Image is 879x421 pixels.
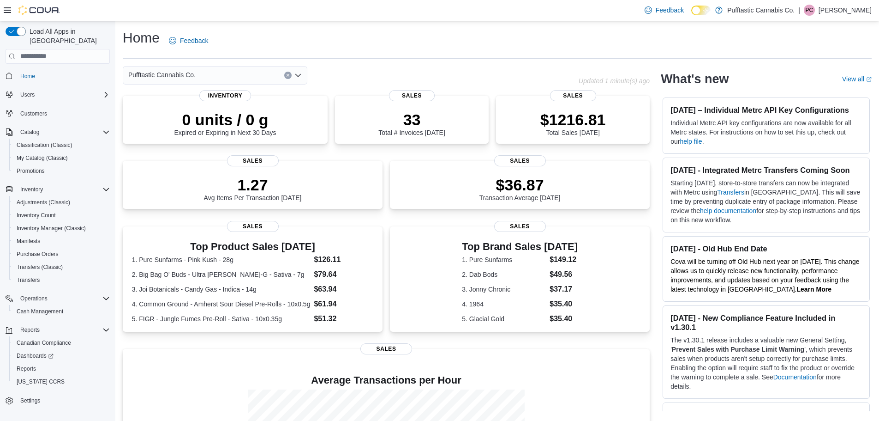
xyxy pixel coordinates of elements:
[165,31,212,50] a: Feedback
[314,269,373,280] dd: $79.64
[2,69,114,83] button: Home
[717,189,744,196] a: Transfers
[17,238,40,245] span: Manifests
[132,285,311,294] dt: 3. Joi Botanicals - Candy Gas - Indica - 14g
[132,314,311,323] dt: 5. FIGR - Jungle Fumes Pre-Roll - Sativa - 10x0.35g
[9,336,114,349] button: Canadian Compliance
[17,276,40,284] span: Transfers
[13,249,110,260] span: Purchase Orders
[670,165,862,175] h3: [DATE] - Integrated Metrc Transfers Coming Soon
[17,250,59,258] span: Purchase Orders
[17,293,110,304] span: Operations
[13,153,110,164] span: My Catalog (Classic)
[314,299,373,310] dd: $61.94
[227,155,279,166] span: Sales
[389,90,435,101] span: Sales
[13,306,67,317] a: Cash Management
[819,5,872,16] p: [PERSON_NAME]
[550,284,578,295] dd: $37.17
[641,1,688,19] a: Feedback
[132,299,311,309] dt: 4. Common Ground - Amherst Sour Diesel Pre-Rolls - 10x0.5g
[13,165,48,177] a: Promotions
[2,323,114,336] button: Reports
[17,167,45,175] span: Promotions
[672,346,804,353] strong: Prevent Sales with Purchase Limit Warning
[661,72,729,86] h2: What's new
[13,376,68,387] a: [US_STATE] CCRS
[13,223,110,234] span: Inventory Manager (Classic)
[9,349,114,362] a: Dashboards
[9,152,114,165] button: My Catalog (Classic)
[9,305,114,318] button: Cash Management
[670,336,862,391] p: The v1.30.1 release includes a valuable new General Setting, ' ', which prevents sales when produ...
[26,27,110,45] span: Load All Apps in [GEOGRAPHIC_DATA]
[18,6,60,15] img: Cova
[17,263,63,271] span: Transfers (Classic)
[13,337,110,348] span: Canadian Compliance
[20,110,47,117] span: Customers
[13,262,110,273] span: Transfers (Classic)
[227,221,279,232] span: Sales
[670,244,862,253] h3: [DATE] - Old Hub End Date
[204,176,302,194] p: 1.27
[13,275,43,286] a: Transfers
[550,313,578,324] dd: $35.40
[17,378,65,385] span: [US_STATE] CCRS
[123,29,160,47] h1: Home
[670,258,859,293] span: Cova will be turning off Old Hub next year on [DATE]. This change allows us to quickly release ne...
[17,293,51,304] button: Operations
[550,254,578,265] dd: $149.12
[13,262,66,273] a: Transfers (Classic)
[13,337,75,348] a: Canadian Compliance
[17,308,63,315] span: Cash Management
[13,363,40,374] a: Reports
[13,306,110,317] span: Cash Management
[17,71,39,82] a: Home
[462,285,546,294] dt: 3. Jonny Chronic
[2,107,114,120] button: Customers
[462,314,546,323] dt: 5. Glacial Gold
[13,249,62,260] a: Purchase Orders
[20,128,39,136] span: Catalog
[132,255,311,264] dt: 1. Pure Sunfarms - Pink Kush - 28g
[9,209,114,222] button: Inventory Count
[462,255,546,264] dt: 1. Pure Sunfarms
[17,141,72,149] span: Classification (Classic)
[866,77,872,82] svg: External link
[13,350,110,361] span: Dashboards
[13,236,110,247] span: Manifests
[2,394,114,407] button: Settings
[17,395,44,406] a: Settings
[691,15,692,16] span: Dark Mode
[378,110,445,136] div: Total # Invoices [DATE]
[479,176,561,201] div: Transaction Average [DATE]
[174,110,276,129] p: 0 units / 0 g
[13,363,110,374] span: Reports
[798,5,800,16] p: |
[17,339,71,347] span: Canadian Compliance
[9,222,114,235] button: Inventory Manager (Classic)
[494,155,546,166] span: Sales
[540,110,606,129] p: $1216.81
[17,70,110,82] span: Home
[314,284,373,295] dd: $63.94
[550,299,578,310] dd: $35.40
[17,108,51,119] a: Customers
[17,225,86,232] span: Inventory Manager (Classic)
[17,89,110,100] span: Users
[378,110,445,129] p: 33
[13,236,44,247] a: Manifests
[700,207,756,214] a: help documentation
[13,153,72,164] a: My Catalog (Classic)
[550,269,578,280] dd: $49.56
[462,241,578,252] h3: Top Brand Sales [DATE]
[17,154,68,162] span: My Catalog (Classic)
[13,223,90,234] a: Inventory Manager (Classic)
[13,165,110,177] span: Promotions
[13,350,57,361] a: Dashboards
[9,196,114,209] button: Adjustments (Classic)
[2,183,114,196] button: Inventory
[294,72,302,79] button: Open list of options
[17,184,110,195] span: Inventory
[174,110,276,136] div: Expired or Expiring in Next 30 Days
